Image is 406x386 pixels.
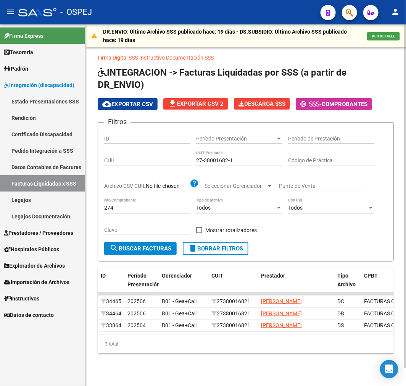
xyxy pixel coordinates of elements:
[127,273,160,287] span: Período Presentación
[159,268,208,301] datatable-header-cell: Gerenciador
[190,179,199,188] mat-icon: help
[163,98,228,110] button: Exportar CSV 2
[337,273,356,287] span: Tipo Archivo
[139,55,214,61] a: Instructivo Documentación SSS
[364,310,396,317] span: FACTURAS C:
[296,98,372,110] button: -Comprobantes
[322,101,367,108] span: Comprobantes
[146,183,190,190] input: Archivo CSV CUIL
[261,310,302,317] span: [PERSON_NAME]
[127,322,146,328] span: 202504
[211,297,255,306] div: 27380016821
[98,67,346,90] span: INTEGRACION -> Facturas Liquidadas por SSS (a partir de DR_ENVIO)
[205,183,266,189] span: Seleccionar Gerenciador
[4,311,54,319] span: Datos de contacto
[98,53,394,62] p: -
[124,268,159,301] datatable-header-cell: Período Presentación
[4,32,43,40] span: Firma Express
[288,205,303,211] span: Todos
[101,273,106,279] span: ID
[168,100,224,107] span: Exportar CSV 2
[337,310,344,317] span: DB
[4,262,65,270] span: Explorador de Archivos
[372,34,395,38] span: VER DETALLE
[4,245,59,254] span: Hospitales Públicos
[337,298,344,304] span: DC
[188,245,243,252] span: Borrar Filtros
[337,322,344,328] span: DS
[4,229,73,237] span: Prestadores / Proveedores
[162,273,192,279] span: Gerenciador
[101,297,121,306] div: 34465
[364,273,378,279] span: CPBT
[367,32,400,40] button: VER DETALLE
[104,183,146,189] span: Archivo CSV CUIL
[238,100,285,107] span: Descarga SSS
[258,268,334,301] datatable-header-cell: Prestador
[234,98,290,110] button: Descarga SSS
[60,4,92,21] span: - OSPEJ
[168,99,177,108] mat-icon: file_download
[127,298,146,304] span: 202506
[334,268,361,301] datatable-header-cell: Tipo Archivo
[364,298,396,304] span: FACTURAS C:
[188,244,197,253] mat-icon: delete
[102,101,153,108] span: Exportar CSV
[101,321,121,330] div: 33864
[380,360,398,378] div: Open Intercom Messenger
[110,245,171,252] span: Buscar Facturas
[196,136,275,142] span: Período Presentación
[211,273,223,279] span: CUIT
[104,242,177,255] button: Buscar Facturas
[211,321,255,330] div: 27380016821
[4,294,39,303] span: Instructivos
[364,322,396,328] span: FACTURAS C:
[6,7,15,16] mat-icon: menu
[162,298,197,304] span: B01 - Gea+Call
[98,55,138,61] a: Firma Digital SSS
[196,205,211,211] span: Todos
[127,310,146,317] span: 202506
[162,310,197,317] span: B01 - Gea+Call
[261,298,302,304] span: [PERSON_NAME]
[98,334,394,354] div: 3 total
[208,268,258,301] datatable-header-cell: CUIT
[110,244,119,253] mat-icon: search
[104,116,130,127] h3: Filtros
[391,7,400,16] mat-icon: person
[98,268,124,301] datatable-header-cell: ID
[261,322,302,328] span: [PERSON_NAME]
[4,81,74,89] span: Integración (discapacidad)
[205,226,257,235] span: Mostrar totalizadores
[162,322,197,328] span: B01 - Gea+Call
[4,65,28,73] span: Padrón
[300,101,322,108] span: -
[102,99,111,108] mat-icon: cloud_download
[103,27,361,44] p: DR.ENVIO: Último Archivo SSS publicado hace: 19 días - DS.SUBSIDIO: Último Archivo SSS publicado ...
[211,309,255,318] div: 27380016821
[4,48,33,57] span: Tesorería
[234,98,290,110] app-download-masive: Descarga masiva de comprobantes (adjuntos)
[261,273,285,279] span: Prestador
[101,309,121,318] div: 34464
[4,278,69,286] span: Importación de Archivos
[98,98,158,110] button: Exportar CSV
[183,242,248,255] button: Borrar Filtros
